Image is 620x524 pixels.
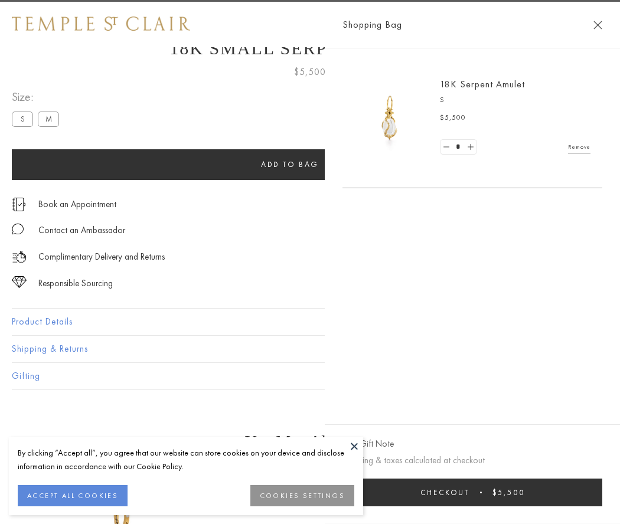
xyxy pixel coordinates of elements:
span: $5,500 [294,64,326,80]
button: Close Shopping Bag [593,21,602,30]
label: S [12,112,33,126]
span: $5,500 [492,487,525,497]
p: Shipping & taxes calculated at checkout [342,453,602,468]
span: $5,500 [440,112,466,124]
button: COOKIES SETTINGS [250,485,354,506]
label: M [38,112,59,126]
button: Add Gift Note [342,437,394,451]
button: Product Details [12,309,608,335]
a: Remove [568,140,590,153]
img: icon_sourcing.svg [12,276,27,288]
span: Checkout [420,487,469,497]
div: Responsible Sourcing [38,276,113,291]
h1: 18K Small Serpent Amulet [12,38,608,58]
h3: You May Also Like [30,432,590,451]
div: Contact an Ambassador [38,223,125,238]
a: 18K Serpent Amulet [440,78,525,90]
span: Shopping Bag [342,17,402,32]
button: Gifting [12,363,608,389]
img: MessageIcon-01_2.svg [12,223,24,235]
a: Set quantity to 0 [440,140,452,155]
span: Size: [12,87,64,107]
div: By clicking “Accept all”, you agree that our website can store cookies on your device and disclos... [18,446,354,473]
p: Complimentary Delivery and Returns [38,250,165,264]
img: icon_appointment.svg [12,198,26,211]
button: Shipping & Returns [12,336,608,362]
img: Temple St. Clair [12,17,190,31]
a: Book an Appointment [38,198,116,211]
span: Add to bag [261,159,319,169]
button: Checkout $5,500 [342,479,602,506]
button: ACCEPT ALL COOKIES [18,485,128,506]
img: P51836-E11SERPPV [354,83,425,153]
img: icon_delivery.svg [12,250,27,264]
a: Set quantity to 2 [464,140,476,155]
button: Add to bag [12,149,568,180]
p: S [440,94,590,106]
